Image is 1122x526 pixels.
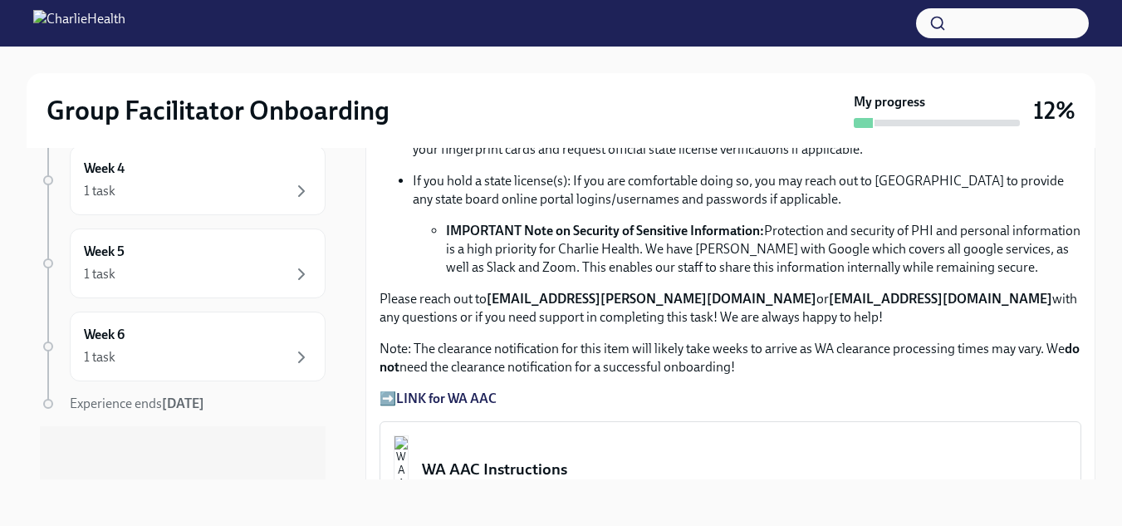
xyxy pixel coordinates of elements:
h2: Group Facilitator Onboarding [47,94,390,127]
a: Week 41 task [40,145,326,215]
li: Protection and security of PHI and personal information is a high priority for Charlie Health. We... [446,222,1081,277]
p: If you hold a state license(s): If you are comfortable doing so, you may reach out to [GEOGRAPHIC... [413,172,1081,209]
strong: My progress [854,93,925,111]
img: CharlieHealth [33,10,125,37]
a: Week 51 task [40,229,326,298]
strong: IMPORTANT Note on Security of Sensitive Information: [446,223,764,238]
h6: Week 4 [84,160,125,178]
p: ➡️ [380,390,1081,408]
h3: 12% [1033,96,1075,125]
div: 1 task [84,265,115,283]
span: Experience ends [70,396,204,411]
strong: [EMAIL_ADDRESS][PERSON_NAME][DOMAIN_NAME] [487,291,816,307]
p: Note: The clearance notification for this item will likely take weeks to arrive as WA clearance p... [380,340,1081,376]
div: WA AAC Instructions [422,459,1067,480]
h6: Week 6 [84,326,125,344]
p: Please reach out to or with any questions or if you need support in completing this task! We are ... [380,290,1081,327]
a: Week 61 task [40,312,326,381]
h6: Week 5 [84,243,125,261]
strong: [DATE] [162,396,204,411]
div: 1 task [84,182,115,200]
strong: [EMAIL_ADDRESS][DOMAIN_NAME] [829,291,1052,307]
strong: do not [380,341,1080,375]
div: 1 task [84,348,115,366]
a: LINK for WA AAC [396,391,497,406]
